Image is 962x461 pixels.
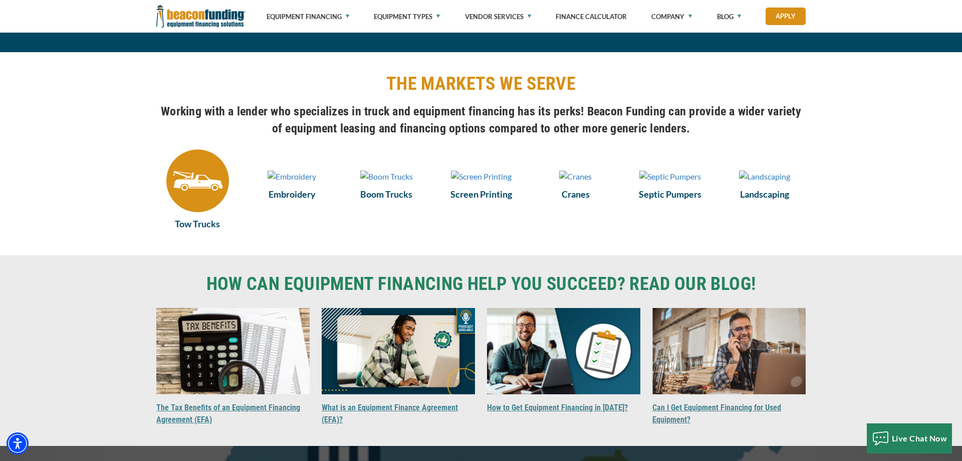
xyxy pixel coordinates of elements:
[7,432,29,454] div: Accessibility Menu
[766,8,806,25] a: Apply
[559,171,592,183] img: Cranes
[723,188,806,201] a: Landscaping
[534,170,617,183] a: Cranes
[156,403,300,424] a: The Tax Benefits of an Equipment Financing Agreement (EFA)
[451,171,512,183] img: Screen Printing
[867,423,952,453] button: Live Chat Now
[156,170,239,212] a: Tow Trucks
[156,308,310,394] img: The Tax Benefits of an Equipment Financing Agreement (EFA)
[166,149,229,212] img: Tow Trucks
[322,403,458,424] a: What is an Equipment Finance Agreement (EFA)?
[322,308,475,394] img: What is an Equipment Finance Agreement (EFA)?
[345,188,428,201] a: Boom Trucks
[360,171,413,183] img: Boom Trucks
[652,308,806,394] img: Can I Get Equipment Financing for Used Equipment?
[487,403,628,412] a: How to Get Equipment Financing in [DATE]?
[156,275,806,293] a: HOW CAN EQUIPMENT FINANCING HELP YOU SUCCEED? READ OUR BLOG!
[251,188,334,201] a: Embroidery
[440,170,523,183] a: Screen Printing
[534,188,617,201] a: Cranes
[156,217,239,230] a: Tow Trucks
[652,403,781,424] a: Can I Get Equipment Financing for Used Equipment?
[440,188,523,201] a: Screen Printing
[892,433,947,443] span: Live Chat Now
[487,308,640,394] img: How to Get Equipment Financing in 2025?
[268,171,316,183] img: Embroidery
[629,188,711,201] a: Septic Pumpers
[156,72,806,95] h2: THE MARKETS WE SERVE
[723,170,806,183] a: Landscaping
[639,171,701,183] img: Septic Pumpers
[629,170,711,183] a: Septic Pumpers
[251,170,334,183] a: Embroidery
[345,170,428,183] a: Boom Trucks
[739,171,790,183] img: Landscaping
[156,103,806,137] h4: Working with a lender who specializes in truck and equipment financing has its perks! Beacon Fund...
